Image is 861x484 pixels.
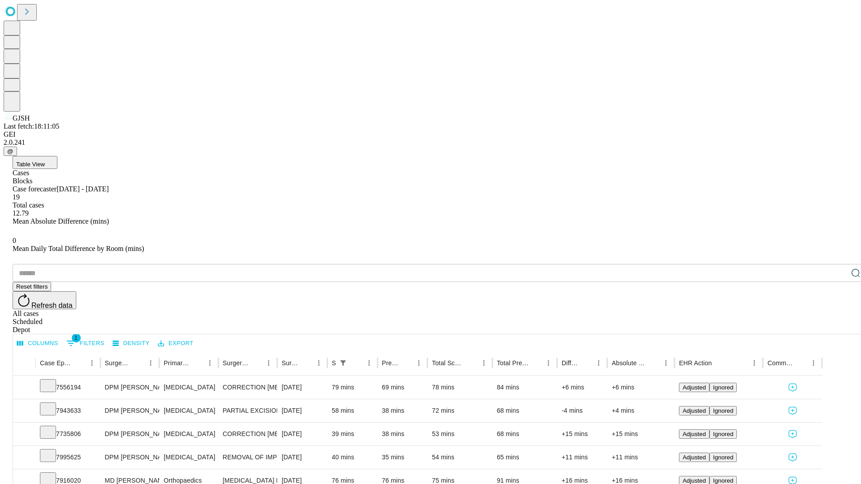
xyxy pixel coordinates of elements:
[400,357,413,369] button: Sort
[223,423,273,445] div: CORRECTION [MEDICAL_DATA]
[683,477,706,484] span: Adjusted
[223,399,273,422] div: PARTIAL EXCISION PHALANX OF TOE
[683,407,706,414] span: Adjusted
[679,383,709,392] button: Adjusted
[432,359,464,367] div: Total Scheduled Duration
[13,245,144,252] span: Mean Daily Total Difference by Room (mins)
[332,446,373,469] div: 40 mins
[223,376,273,399] div: CORRECTION [MEDICAL_DATA], DOUBLE [MEDICAL_DATA]
[337,357,349,369] div: 1 active filter
[164,446,213,469] div: [MEDICAL_DATA]
[709,429,737,439] button: Ignored
[683,454,706,461] span: Adjusted
[679,429,709,439] button: Adjusted
[709,383,737,392] button: Ignored
[432,399,488,422] div: 72 mins
[592,357,605,369] button: Menu
[660,357,672,369] button: Menu
[17,380,31,396] button: Expand
[713,357,725,369] button: Sort
[363,357,375,369] button: Menu
[105,359,131,367] div: Surgeon Name
[713,407,733,414] span: Ignored
[13,156,57,169] button: Table View
[7,148,13,155] span: @
[713,454,733,461] span: Ignored
[313,357,325,369] button: Menu
[72,333,81,342] span: 1
[282,423,323,445] div: [DATE]
[16,161,45,168] span: Table View
[13,185,57,193] span: Case forecaster
[156,337,196,350] button: Export
[300,357,313,369] button: Sort
[164,359,190,367] div: Primary Service
[683,384,706,391] span: Adjusted
[132,357,144,369] button: Sort
[204,357,216,369] button: Menu
[4,130,857,138] div: GEI
[767,359,793,367] div: Comments
[709,453,737,462] button: Ignored
[164,423,213,445] div: [MEDICAL_DATA]
[561,446,603,469] div: +11 mins
[612,446,670,469] div: +11 mins
[4,122,59,130] span: Last fetch: 18:11:05
[262,357,275,369] button: Menu
[350,357,363,369] button: Sort
[13,282,51,291] button: Reset filters
[679,359,712,367] div: EHR Action
[17,403,31,419] button: Expand
[612,359,646,367] div: Absolute Difference
[332,399,373,422] div: 58 mins
[40,446,96,469] div: 7995625
[683,431,706,437] span: Adjusted
[282,359,299,367] div: Surgery Date
[612,376,670,399] div: +6 mins
[110,337,152,350] button: Density
[679,406,709,415] button: Adjusted
[497,399,553,422] div: 68 mins
[282,399,323,422] div: [DATE]
[13,291,76,309] button: Refresh data
[679,453,709,462] button: Adjusted
[13,201,44,209] span: Total cases
[561,376,603,399] div: +6 mins
[13,217,109,225] span: Mean Absolute Difference (mins)
[250,357,262,369] button: Sort
[40,399,96,422] div: 7943633
[580,357,592,369] button: Sort
[223,446,273,469] div: REMOVAL OF IMPLANT DEEP
[542,357,555,369] button: Menu
[709,406,737,415] button: Ignored
[561,423,603,445] div: +15 mins
[64,336,107,350] button: Show filters
[105,446,155,469] div: DPM [PERSON_NAME] [PERSON_NAME]
[612,423,670,445] div: +15 mins
[31,302,73,309] span: Refresh data
[17,427,31,442] button: Expand
[105,399,155,422] div: DPM [PERSON_NAME] [PERSON_NAME]
[478,357,490,369] button: Menu
[73,357,86,369] button: Sort
[382,446,423,469] div: 35 mins
[164,399,213,422] div: [MEDICAL_DATA]
[497,423,553,445] div: 68 mins
[223,359,249,367] div: Surgery Name
[432,423,488,445] div: 53 mins
[382,423,423,445] div: 38 mins
[382,399,423,422] div: 38 mins
[530,357,542,369] button: Sort
[13,209,29,217] span: 12.79
[191,357,204,369] button: Sort
[144,357,157,369] button: Menu
[748,357,761,369] button: Menu
[432,446,488,469] div: 54 mins
[282,446,323,469] div: [DATE]
[612,399,670,422] div: +4 mins
[795,357,807,369] button: Sort
[13,193,20,201] span: 19
[4,138,857,147] div: 2.0.241
[15,337,61,350] button: Select columns
[332,423,373,445] div: 39 mins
